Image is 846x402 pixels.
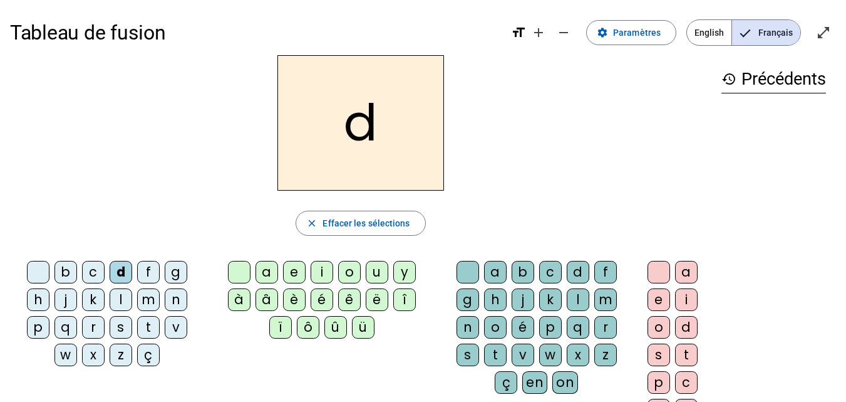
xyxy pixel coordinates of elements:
[338,288,361,311] div: ê
[165,261,187,283] div: g
[110,288,132,311] div: l
[297,316,319,339] div: ô
[539,344,562,366] div: w
[255,288,278,311] div: â
[686,19,801,46] mat-button-toggle-group: Language selection
[137,261,160,283] div: f
[283,288,306,311] div: è
[27,288,49,311] div: h
[165,316,187,339] div: v
[675,316,698,339] div: d
[110,316,132,339] div: s
[539,316,562,339] div: p
[512,316,534,339] div: é
[269,316,292,339] div: ï
[511,25,526,40] mat-icon: format_size
[647,344,670,366] div: s
[54,261,77,283] div: b
[27,316,49,339] div: p
[54,288,77,311] div: j
[816,25,831,40] mat-icon: open_in_full
[647,316,670,339] div: o
[110,344,132,366] div: z
[539,261,562,283] div: c
[512,261,534,283] div: b
[512,344,534,366] div: v
[352,316,374,339] div: ü
[82,344,105,366] div: x
[296,211,425,236] button: Effacer les sélections
[311,288,333,311] div: é
[567,316,589,339] div: q
[137,288,160,311] div: m
[526,20,551,45] button: Augmenter la taille de la police
[366,261,388,283] div: u
[228,288,250,311] div: à
[539,288,562,311] div: k
[512,288,534,311] div: j
[322,216,410,231] span: Effacer les sélections
[552,371,578,394] div: on
[531,25,546,40] mat-icon: add
[586,20,676,45] button: Paramètres
[594,261,617,283] div: f
[484,316,507,339] div: o
[311,261,333,283] div: i
[277,55,444,191] h2: d
[324,316,347,339] div: û
[137,316,160,339] div: t
[484,261,507,283] div: a
[556,25,571,40] mat-icon: remove
[82,288,105,311] div: k
[457,316,479,339] div: n
[393,288,416,311] div: î
[484,344,507,366] div: t
[675,344,698,366] div: t
[613,25,661,40] span: Paramètres
[647,371,670,394] div: p
[675,261,698,283] div: a
[732,20,800,45] span: Français
[457,288,479,311] div: g
[165,288,187,311] div: n
[675,288,698,311] div: i
[594,316,617,339] div: r
[82,261,105,283] div: c
[366,288,388,311] div: ë
[110,261,132,283] div: d
[597,27,608,38] mat-icon: settings
[647,288,670,311] div: e
[283,261,306,283] div: e
[567,288,589,311] div: l
[54,316,77,339] div: q
[306,218,317,229] mat-icon: close
[393,261,416,283] div: y
[54,344,77,366] div: w
[567,261,589,283] div: d
[567,344,589,366] div: x
[675,371,698,394] div: c
[255,261,278,283] div: a
[457,344,479,366] div: s
[82,316,105,339] div: r
[594,344,617,366] div: z
[687,20,731,45] span: English
[484,288,507,311] div: h
[811,20,836,45] button: Entrer en plein écran
[137,344,160,366] div: ç
[594,288,617,311] div: m
[338,261,361,283] div: o
[721,71,736,87] mat-icon: history
[495,371,517,394] div: ç
[721,65,826,93] h3: Précédents
[10,13,501,53] h1: Tableau de fusion
[522,371,547,394] div: en
[551,20,576,45] button: Diminuer la taille de la police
